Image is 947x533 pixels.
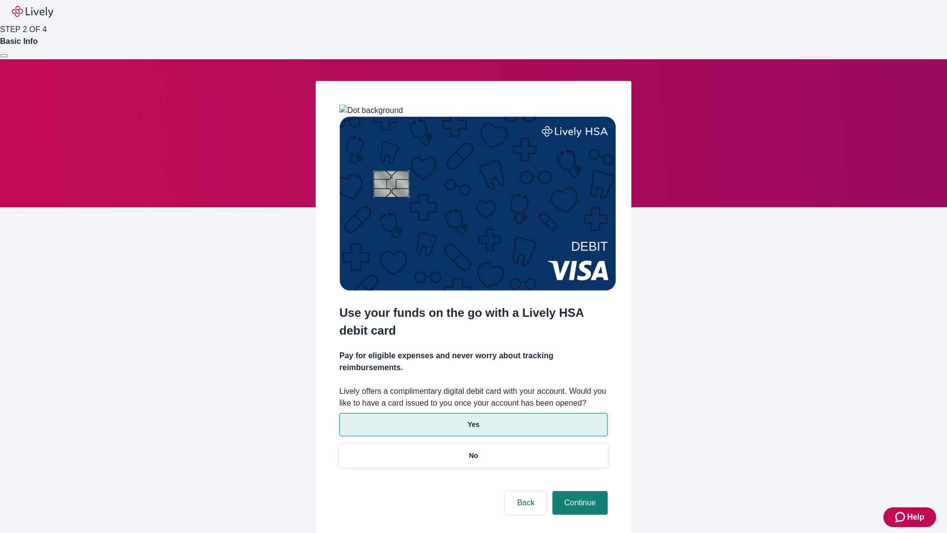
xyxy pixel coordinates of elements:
[468,419,479,430] p: Yes
[895,511,907,523] svg: Zendesk support icon
[339,304,608,340] h2: Use your funds on the go with a Lively HSA debit card
[339,413,608,436] button: Yes
[339,444,608,467] button: No
[883,507,936,527] button: Zendesk support iconHelp
[505,491,546,515] button: Back
[339,116,616,291] img: Debit card
[339,105,403,116] img: Dot background
[12,6,53,18] img: Lively
[339,385,608,409] label: Lively offers a complimentary digital debit card with your account. Would you like to have a card...
[907,511,924,523] span: Help
[552,491,608,515] button: Continue
[339,350,608,374] h4: Pay for eligible expenses and never worry about tracking reimbursements.
[469,451,478,461] p: No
